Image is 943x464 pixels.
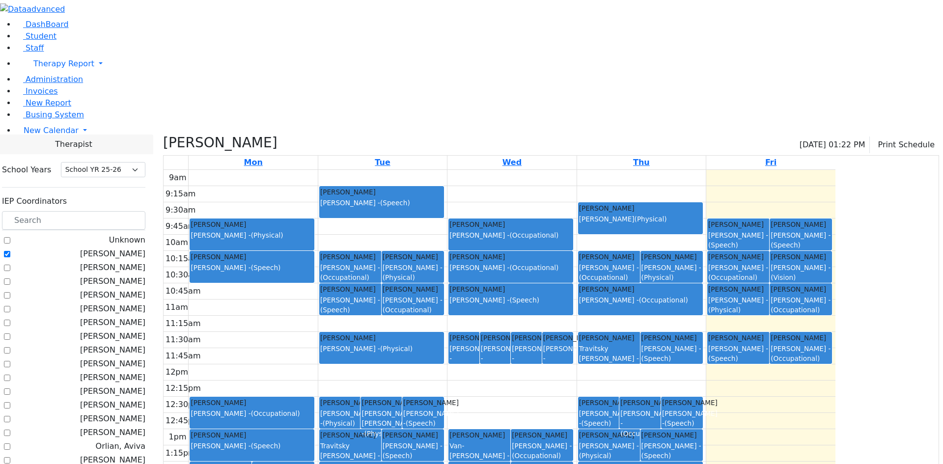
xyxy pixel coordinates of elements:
span: (Speech) [771,241,801,249]
label: IEP Coordinators [2,195,67,207]
div: [PERSON_NAME] [191,398,313,408]
div: 9am [167,172,189,184]
div: [PERSON_NAME] - [320,263,381,283]
div: [PERSON_NAME] - [579,441,639,461]
span: (Physical) [380,345,413,353]
label: Orlian, Aviva [96,440,145,452]
div: 1pm [167,431,189,443]
a: DashBoard [16,20,69,29]
div: [PERSON_NAME] - [320,409,360,429]
div: [PERSON_NAME] [320,430,381,440]
div: [PERSON_NAME] - [320,344,443,354]
div: [PERSON_NAME] [708,252,769,262]
a: Administration [16,75,83,84]
div: [PERSON_NAME] [449,333,478,343]
div: [PERSON_NAME] [320,284,381,294]
div: [PERSON_NAME] [579,398,619,408]
span: (Vision) [771,273,796,281]
div: [PERSON_NAME] - [543,344,572,374]
input: Search [2,211,145,230]
div: [PERSON_NAME] [543,333,572,343]
a: September 23, 2025 [373,156,392,169]
div: 11am [164,301,190,313]
div: [PERSON_NAME] - [708,263,769,283]
span: (Speech) [380,199,410,207]
span: (Physical) [543,365,576,373]
div: [PERSON_NAME] [320,187,443,197]
span: (Occupational) [620,430,669,437]
a: Invoices [16,86,58,96]
div: [PERSON_NAME] [579,252,639,262]
label: [PERSON_NAME] [80,358,145,370]
div: [PERSON_NAME] - [403,409,443,429]
span: (Speech) [641,355,671,362]
span: (Speech) [449,365,479,373]
div: 11:30am [164,334,203,346]
div: [PERSON_NAME] - [512,344,541,374]
div: [PERSON_NAME] - [481,344,510,374]
div: [PERSON_NAME] [191,430,313,440]
a: Busing System [16,110,84,119]
span: Therapy Report [33,59,94,68]
span: (Occupational) [509,231,558,239]
div: [PERSON_NAME] [708,219,769,229]
div: 12:45pm [164,415,203,427]
div: [PERSON_NAME] [662,398,702,408]
label: [PERSON_NAME] [80,289,145,301]
div: [PERSON_NAME] - [579,263,639,283]
label: [PERSON_NAME] [80,385,145,397]
div: 11:15am [164,318,203,329]
label: [PERSON_NAME] [80,413,145,425]
label: [PERSON_NAME] [80,262,145,273]
div: [PERSON_NAME] [191,252,313,262]
label: [PERSON_NAME] [80,372,145,383]
div: [PERSON_NAME] - [383,441,443,461]
label: [PERSON_NAME] [80,399,145,411]
span: Student [26,31,56,41]
div: 10:15am [164,253,203,265]
div: [PERSON_NAME] - [579,295,702,305]
span: (Speech) [251,442,281,450]
label: [PERSON_NAME] [80,317,145,328]
div: [PERSON_NAME] [403,398,443,408]
span: (Speech) [406,419,436,427]
div: [PERSON_NAME] [449,430,510,440]
span: (Occupational) [771,306,820,314]
span: Therapist [55,138,92,150]
span: Busing System [26,110,84,119]
span: (Physical) [641,273,674,281]
div: [PERSON_NAME] - [771,230,831,250]
div: [PERSON_NAME] - [708,344,769,364]
span: (Occupational) [509,264,558,272]
div: [PERSON_NAME] [579,203,702,213]
span: Administration [26,75,83,84]
div: 12:30pm [164,399,203,410]
span: Invoices [26,86,58,96]
div: [PERSON_NAME] [383,252,443,262]
div: [PERSON_NAME] [512,430,572,440]
span: [DATE] 01:22 PM [800,139,865,151]
span: (Speech) [665,419,694,427]
a: September 26, 2025 [763,156,778,169]
div: [PERSON_NAME] - [579,409,619,429]
div: [PERSON_NAME] - [662,409,702,429]
label: [PERSON_NAME] [80,427,145,438]
span: (Occupational) [708,273,757,281]
span: (Occupational) [512,365,561,373]
div: [PERSON_NAME] [361,398,401,408]
span: (Speech) [320,306,350,314]
div: [PERSON_NAME] [579,214,702,224]
div: [PERSON_NAME] - [512,441,572,461]
span: (Physical) [635,215,667,223]
div: [PERSON_NAME] [449,284,572,294]
label: Unknown [109,234,145,246]
span: (Occupational) [320,273,369,281]
div: 10:30am [164,269,203,281]
label: [PERSON_NAME] [80,344,145,356]
div: [PERSON_NAME] - [708,295,769,315]
div: 10am [164,237,190,248]
div: [PERSON_NAME] [191,219,313,229]
div: 10:45am [164,285,203,297]
div: [PERSON_NAME] [641,333,702,343]
span: (Physical) [579,452,611,460]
